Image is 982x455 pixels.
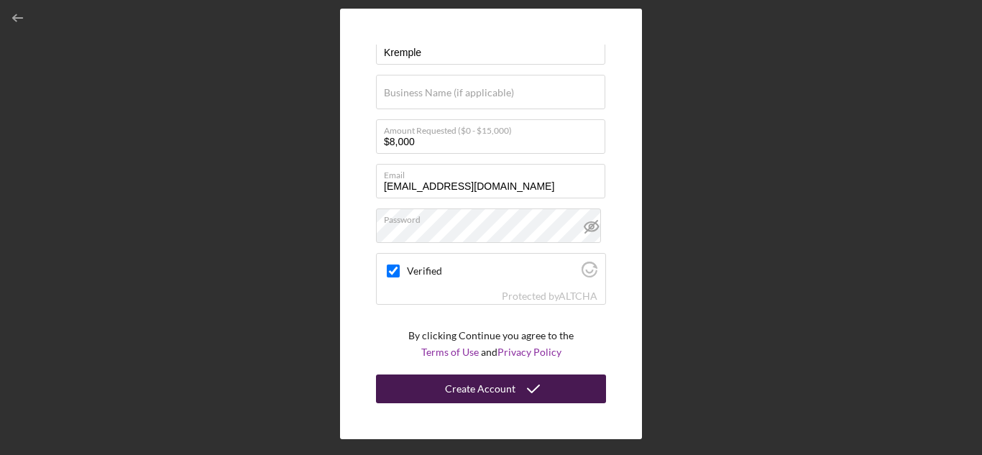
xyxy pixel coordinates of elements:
a: Privacy Policy [497,346,561,358]
div: Protected by [502,290,597,302]
label: Amount Requested ($0 - $15,000) [384,120,605,136]
a: Terms of Use [421,346,479,358]
label: Business Name (if applicable) [384,87,514,98]
label: Password [384,209,605,225]
label: Email [384,165,605,180]
a: Visit Altcha.org [559,290,597,302]
a: Visit Altcha.org [582,267,597,280]
button: Create Account [376,374,606,403]
p: By clicking Continue you agree to the and [408,328,574,360]
label: Verified [407,265,577,277]
div: Create Account [445,374,515,403]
